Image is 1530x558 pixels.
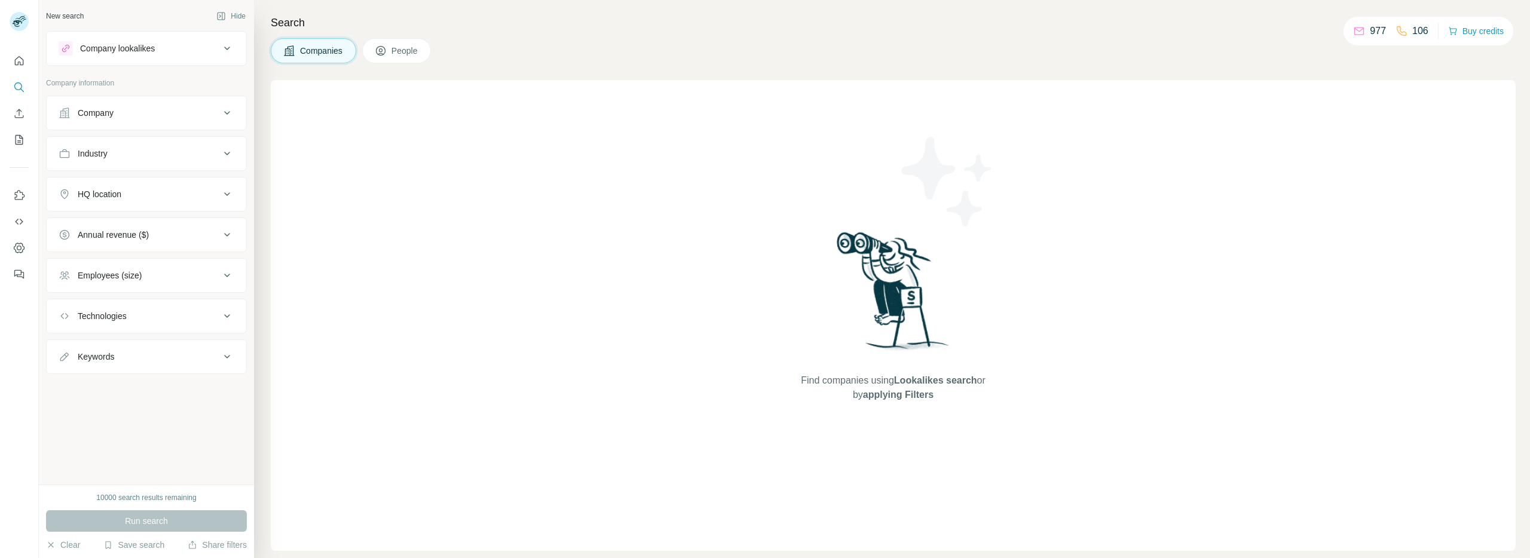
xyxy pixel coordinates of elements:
[47,99,246,127] button: Company
[1412,24,1428,38] p: 106
[103,539,164,551] button: Save search
[863,390,934,400] span: applying Filters
[893,128,1001,235] img: Surfe Illustration - Stars
[78,269,142,281] div: Employees (size)
[78,351,114,363] div: Keywords
[831,229,956,362] img: Surfe Illustration - Woman searching with binoculars
[47,180,246,209] button: HQ location
[47,220,246,249] button: Annual revenue ($)
[10,129,29,151] button: My lists
[78,229,149,241] div: Annual revenue ($)
[10,237,29,259] button: Dashboard
[391,45,419,57] span: People
[47,302,246,330] button: Technologies
[78,148,108,160] div: Industry
[10,185,29,206] button: Use Surfe on LinkedIn
[46,11,84,22] div: New search
[208,7,254,25] button: Hide
[78,188,121,200] div: HQ location
[80,42,155,54] div: Company lookalikes
[46,539,80,551] button: Clear
[47,261,246,290] button: Employees (size)
[797,373,989,402] span: Find companies using or by
[78,310,127,322] div: Technologies
[10,263,29,285] button: Feedback
[271,14,1516,31] h4: Search
[1448,23,1504,39] button: Buy credits
[46,78,247,88] p: Company information
[10,103,29,124] button: Enrich CSV
[96,492,196,503] div: 10000 search results remaining
[47,139,246,168] button: Industry
[78,107,114,119] div: Company
[894,375,977,385] span: Lookalikes search
[10,211,29,232] button: Use Surfe API
[10,50,29,72] button: Quick start
[300,45,344,57] span: Companies
[1370,24,1386,38] p: 977
[188,539,247,551] button: Share filters
[10,76,29,98] button: Search
[47,342,246,371] button: Keywords
[47,34,246,63] button: Company lookalikes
